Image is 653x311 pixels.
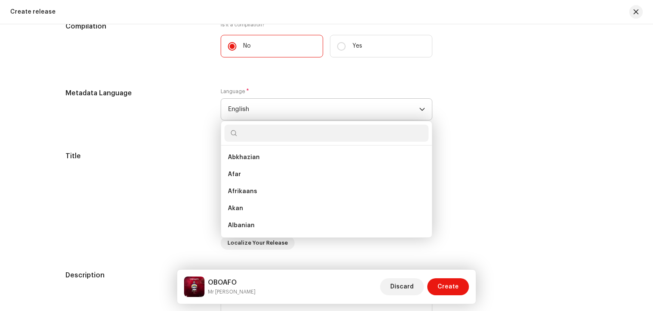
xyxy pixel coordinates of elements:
p: Yes [352,42,362,51]
li: Albanian [224,217,429,234]
span: Localize Your Release [227,234,288,251]
h5: Title [65,151,207,161]
h5: Metadata Language [65,88,207,98]
p: No [243,42,251,51]
div: dropdown trigger [419,99,425,120]
li: Amharic [224,234,429,251]
h5: Compilation [65,21,207,31]
h5: OBOAFO [208,277,256,288]
small: OBOAFO [208,288,256,296]
li: Afar [224,166,429,183]
h5: Description [65,270,207,280]
span: Abkhazian [228,153,260,162]
span: Albanian [228,221,255,230]
span: Afar [228,170,241,179]
span: Discard [390,278,414,295]
li: Afrikaans [224,183,429,200]
span: Akan [228,204,243,213]
span: English [228,99,419,120]
label: Language [221,88,249,95]
img: eda4d2e3-1fa8-4c68-9126-c8f6b6948c04 [184,277,204,297]
li: Abkhazian [224,149,429,166]
button: Discard [380,278,424,295]
label: Is it a compilation? [221,21,432,28]
span: Afrikaans [228,187,257,196]
button: Create [427,278,469,295]
button: Localize Your Release [221,236,295,250]
span: Create [437,278,459,295]
li: Akan [224,200,429,217]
